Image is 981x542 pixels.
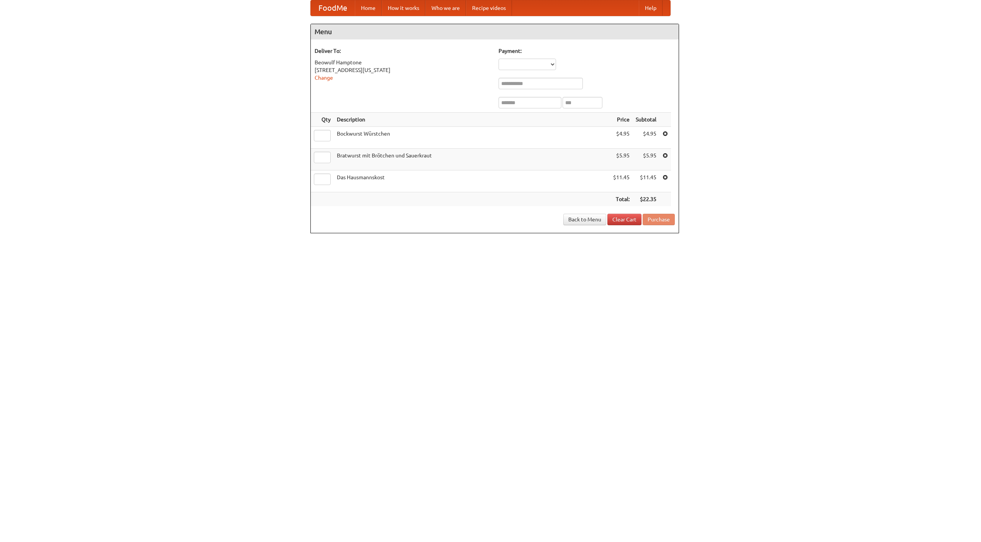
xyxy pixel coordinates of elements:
[315,75,333,81] a: Change
[610,192,633,206] th: Total:
[610,127,633,149] td: $4.95
[610,170,633,192] td: $11.45
[334,170,610,192] td: Das Hausmannskost
[610,113,633,127] th: Price
[607,214,641,225] a: Clear Cart
[334,113,610,127] th: Description
[610,149,633,170] td: $5.95
[311,113,334,127] th: Qty
[466,0,512,16] a: Recipe videos
[315,47,491,55] h5: Deliver To:
[315,59,491,66] div: Beowulf Hamptone
[425,0,466,16] a: Who we are
[355,0,382,16] a: Home
[382,0,425,16] a: How it works
[334,127,610,149] td: Bockwurst Würstchen
[311,24,679,39] h4: Menu
[311,0,355,16] a: FoodMe
[643,214,675,225] button: Purchase
[633,192,659,206] th: $22.35
[633,113,659,127] th: Subtotal
[334,149,610,170] td: Bratwurst mit Brötchen und Sauerkraut
[499,47,675,55] h5: Payment:
[315,66,491,74] div: [STREET_ADDRESS][US_STATE]
[633,149,659,170] td: $5.95
[633,170,659,192] td: $11.45
[633,127,659,149] td: $4.95
[639,0,663,16] a: Help
[563,214,606,225] a: Back to Menu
